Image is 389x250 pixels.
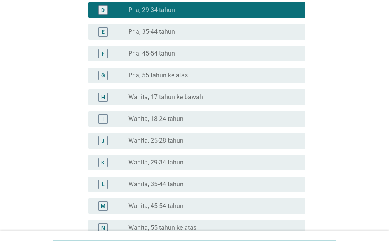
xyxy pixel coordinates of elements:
[101,71,105,79] div: G
[101,202,105,210] div: M
[128,28,175,36] label: Pria, 35-44 tahun
[128,115,184,123] label: Wanita, 18-24 tahun
[128,93,203,101] label: Wanita, 17 tahun ke bawah
[102,115,104,123] div: I
[101,224,105,232] div: N
[128,159,184,166] label: Wanita, 29-34 tahun
[128,137,184,145] label: Wanita, 25-28 tahun
[101,158,105,166] div: K
[128,224,196,232] label: Wanita, 55 tahun ke atas
[102,49,105,58] div: F
[128,72,188,79] label: Pria, 55 tahun ke atas
[102,28,105,36] div: E
[128,50,175,58] label: Pria, 45-54 tahun
[128,6,175,14] label: Pria, 29-34 tahun
[102,136,105,145] div: J
[128,180,184,188] label: Wanita, 35-44 tahun
[128,202,184,210] label: Wanita, 45-54 tahun
[101,93,105,101] div: H
[101,6,105,14] div: D
[102,180,105,188] div: L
